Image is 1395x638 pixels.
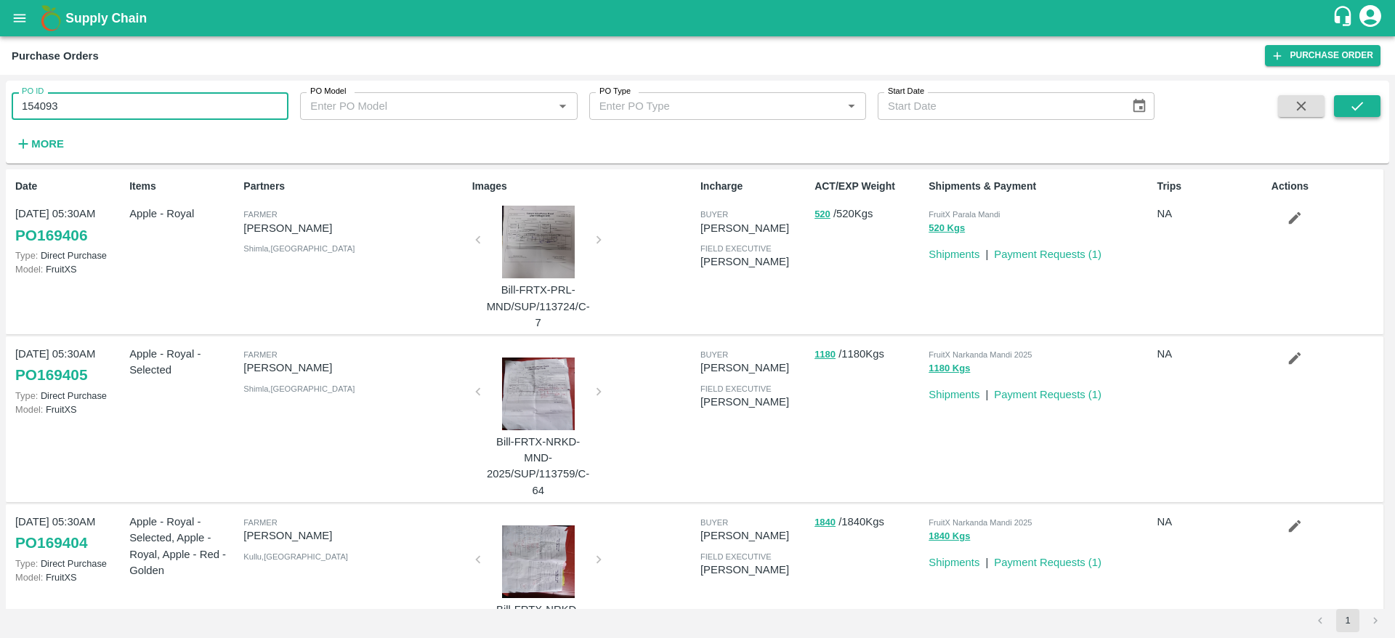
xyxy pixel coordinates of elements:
span: Type: [15,390,38,401]
a: Purchase Order [1265,45,1380,66]
p: Images [472,179,695,194]
span: Shimla , [GEOGRAPHIC_DATA] [243,384,355,393]
p: Direct Purchase [15,557,124,570]
p: Partners [243,179,466,194]
p: [PERSON_NAME] [243,220,466,236]
a: Payment Requests (1) [994,557,1101,568]
p: Incharge [700,179,809,194]
span: Shimla , [GEOGRAPHIC_DATA] [243,244,355,253]
button: 1180 Kgs [929,360,970,377]
span: buyer [700,350,728,359]
p: NA [1157,346,1266,362]
label: Start Date [888,86,924,97]
div: account of current user [1357,3,1383,33]
b: Supply Chain [65,11,147,25]
p: Apple - Royal - Selected [129,346,238,379]
div: customer-support [1332,5,1357,31]
span: Model: [15,572,43,583]
nav: pagination navigation [1306,609,1389,632]
p: [DATE] 05:30AM [15,514,124,530]
span: Model: [15,264,43,275]
p: / 1180 Kgs [814,346,923,363]
span: FruitX Parala Mandi [929,210,1000,219]
button: 1840 Kgs [929,528,970,545]
div: | [979,241,988,262]
p: Apple - Royal [129,206,238,222]
label: PO Type [599,86,631,97]
p: [PERSON_NAME] [700,360,809,376]
p: Items [129,179,238,194]
a: PO169406 [15,222,87,249]
span: Type: [15,558,38,569]
a: Supply Chain [65,8,1332,28]
button: 520 Kgs [929,220,965,237]
p: [PERSON_NAME] [243,528,466,544]
p: [DATE] 05:30AM [15,206,124,222]
button: Open [842,97,861,116]
span: FruitX Narkanda Mandi 2025 [929,350,1032,359]
button: Choose date [1125,92,1153,120]
a: Shipments [929,249,979,260]
p: NA [1157,514,1266,530]
p: [PERSON_NAME] [700,254,809,270]
span: field executive [700,244,772,253]
button: 520 [814,206,830,223]
span: Model: [15,404,43,415]
p: [PERSON_NAME] [700,562,809,578]
label: PO Model [310,86,347,97]
a: PO169404 [15,530,87,556]
span: Farmer [243,210,277,219]
p: FruitXS [15,570,124,584]
p: Date [15,179,124,194]
button: 1180 [814,347,836,363]
a: Shipments [929,389,979,400]
input: Enter PO Model [304,97,530,116]
button: page 1 [1336,609,1359,632]
span: FruitX Narkanda Mandi 2025 [929,518,1032,527]
p: Actions [1271,179,1380,194]
span: buyer [700,518,728,527]
input: Start Date [878,92,1120,120]
span: Kullu , [GEOGRAPHIC_DATA] [243,552,348,561]
span: field executive [700,384,772,393]
span: Farmer [243,350,277,359]
button: 1840 [814,514,836,531]
p: Direct Purchase [15,249,124,262]
p: ACT/EXP Weight [814,179,923,194]
a: Payment Requests (1) [994,249,1101,260]
button: Open [553,97,572,116]
p: Bill-FRTX-PRL-MND/SUP/113724/C-7 [484,282,593,331]
p: / 1840 Kgs [814,514,923,530]
p: [PERSON_NAME] [700,528,809,544]
div: Purchase Orders [12,47,99,65]
p: Trips [1157,179,1266,194]
a: PO169405 [15,362,87,388]
a: Shipments [929,557,979,568]
p: [PERSON_NAME] [700,220,809,236]
p: [PERSON_NAME] [243,360,466,376]
p: Direct Purchase [15,389,124,403]
input: Enter PO ID [12,92,288,120]
p: Bill-FRTX-NRKD-MND-2025/SUP/113759/C-64 [484,434,593,498]
span: Type: [15,250,38,261]
p: NA [1157,206,1266,222]
button: More [12,132,68,156]
img: logo [36,4,65,33]
p: Shipments & Payment [929,179,1151,194]
span: Farmer [243,518,277,527]
a: Payment Requests (1) [994,389,1101,400]
label: PO ID [22,86,44,97]
div: | [979,381,988,403]
button: open drawer [3,1,36,35]
p: [PERSON_NAME] [700,394,809,410]
p: FruitXS [15,403,124,416]
p: FruitXS [15,262,124,276]
p: Apple - Royal - Selected, Apple - Royal, Apple - Red - Golden [129,514,238,578]
span: buyer [700,210,728,219]
span: field executive [700,552,772,561]
input: Enter PO Type [594,97,819,116]
div: | [979,549,988,570]
strong: More [31,138,64,150]
p: / 520 Kgs [814,206,923,222]
p: [DATE] 05:30AM [15,346,124,362]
